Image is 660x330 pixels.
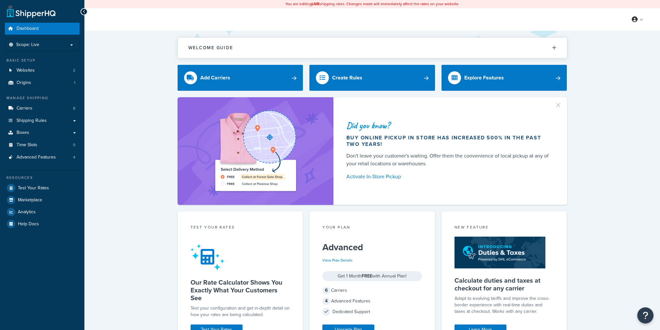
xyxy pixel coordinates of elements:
[442,65,567,91] a: Explore Features
[17,118,47,124] span: Shipping Rules
[5,139,80,151] li: Time Slots
[5,182,80,194] a: Test Your Rates
[17,155,56,160] span: Advanced Features
[362,273,372,279] strong: FREE
[5,65,80,77] a: Websites2
[5,151,80,163] a: Advanced Features4
[5,58,80,63] div: Basic Setup
[346,172,552,181] a: Activate In-Store Pickup
[322,307,422,316] div: Dedicated Support
[17,80,31,86] span: Origins
[18,221,39,227] span: Help Docs
[322,257,353,263] a: View Plan Details
[178,65,303,91] a: Add Carriers
[455,295,554,315] p: Adapt to evolving tariffs and improve the cross-border experience with real-time duties and taxes...
[5,102,80,114] a: Carriers8
[17,26,39,31] span: Dashboard
[322,271,422,281] div: Get 1 Month with Annual Plan!
[322,287,330,294] span: 6
[17,130,29,136] span: Boxes
[5,139,80,151] a: Time Slots0
[346,135,552,147] div: Buy online pickup in store has increased 500% in the past two years!
[73,68,75,73] span: 2
[5,151,80,163] li: Advanced Features
[312,1,319,7] b: LIVE
[73,142,75,148] span: 0
[188,45,233,50] h2: Welcome Guide
[5,218,80,230] a: Help Docs
[322,224,422,232] div: Your Plan
[5,206,80,218] a: Analytics
[18,197,42,203] span: Marketplace
[178,38,567,58] button: Welcome Guide
[455,277,554,292] h5: Calculate duties and taxes at checkout for any carrier
[18,209,36,215] span: Analytics
[18,185,49,191] span: Test Your Rates
[5,115,80,127] a: Shipping Rules
[346,152,552,168] div: Don't leave your customer's waiting. Offer them the convenience of local pickup at any of your re...
[17,68,35,73] span: Websites
[637,307,654,324] button: Open Resource Center
[322,297,330,305] span: 4
[322,242,422,253] h5: Advanced
[5,77,80,89] li: Origins
[191,224,290,232] div: Test your rates
[73,106,75,111] span: 8
[464,73,504,82] div: Explore Features
[17,106,32,111] span: Carriers
[5,23,80,35] a: Dashboard
[332,73,362,82] div: Create Rules
[5,127,80,139] a: Boxes
[322,286,422,295] div: Carriers
[5,65,80,77] li: Websites
[346,121,552,130] div: Did you know?
[16,42,39,48] span: Scope: Live
[73,155,75,160] span: 4
[5,102,80,114] li: Carriers
[455,224,554,232] div: New Feature
[74,80,75,86] span: 1
[200,73,230,82] div: Add Carriers
[5,95,80,101] div: Manage Shipping
[191,278,290,302] h5: Our Rate Calculator Shows You Exactly What Your Customers See
[5,194,80,206] a: Marketplace
[197,107,314,195] img: ad-shirt-map-b0359fc47e01cab431d101c4b569394f6a03f54285957d908178d52f29eb9668.png
[309,65,435,91] a: Create Rules
[5,77,80,89] a: Origins1
[5,175,80,181] div: Resources
[17,142,37,148] span: Time Slots
[191,305,290,318] div: Test your configuration and get in-depth detail on how your rates are being calculated.
[322,297,422,306] div: Advanced Features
